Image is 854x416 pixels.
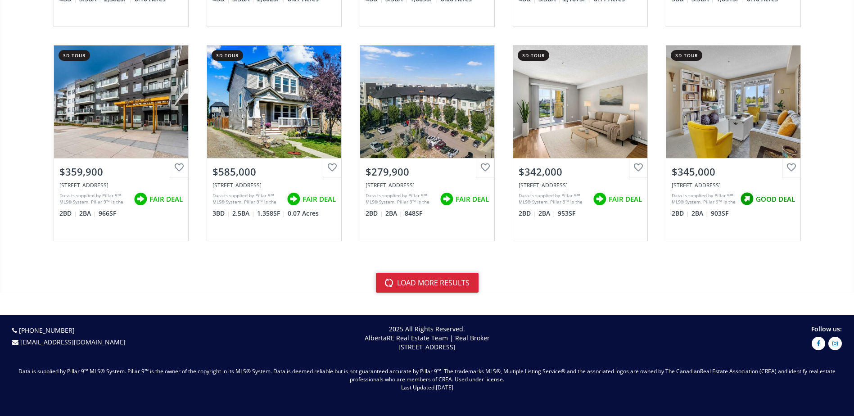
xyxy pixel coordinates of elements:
[303,194,336,204] span: FAIR DEAL
[257,209,285,218] span: 1,358 SF
[504,36,657,250] a: 3d tour$342,000[STREET_ADDRESS]Data is supplied by Pillar 9™ MLS® System. Pillar 9™ is the owner ...
[288,209,319,218] span: 0.07 Acres
[59,209,77,218] span: 2 BD
[131,190,149,208] img: rating icon
[221,325,633,352] p: 2025 All Rights Reserved. AlbertaRE Real Estate Team | Real Broker
[212,165,336,179] div: $585,000
[519,165,642,179] div: $342,000
[456,194,489,204] span: FAIR DEAL
[79,209,96,218] span: 2 BA
[558,209,575,218] span: 953 SF
[811,325,842,333] span: Follow us:
[738,190,756,208] img: rating icon
[366,209,383,218] span: 2 BD
[19,326,75,335] a: [PHONE_NUMBER]
[519,209,536,218] span: 2 BD
[691,209,709,218] span: 2 BA
[672,181,795,189] div: 500 Rocky Vista Gardens NW #126, Calgary, AB T3G 0C3
[18,367,700,375] span: Data is supplied by Pillar 9™ MLS® System. Pillar 9™ is the owner of the copyright in its MLS® Sy...
[436,384,453,391] span: [DATE]
[99,209,116,218] span: 966 SF
[591,190,609,208] img: rating icon
[609,194,642,204] span: FAIR DEAL
[45,36,198,250] a: 3d tour$359,900[STREET_ADDRESS]Data is supplied by Pillar 9™ MLS® System. Pillar 9™ is the owner ...
[366,192,435,206] div: Data is supplied by Pillar 9™ MLS® System. Pillar 9™ is the owner of the copyright in its MLS® Sy...
[212,192,282,206] div: Data is supplied by Pillar 9™ MLS® System. Pillar 9™ is the owner of the copyright in its MLS® Sy...
[756,194,795,204] span: GOOD DEAL
[212,209,230,218] span: 3 BD
[20,338,126,346] a: [EMAIL_ADDRESS][DOMAIN_NAME]
[366,181,489,189] div: 240 Skyview Ranch Road NE #2103, Calgary, AB T3N 0P4
[59,192,129,206] div: Data is supplied by Pillar 9™ MLS® System. Pillar 9™ is the owner of the copyright in its MLS® Sy...
[438,190,456,208] img: rating icon
[519,192,588,206] div: Data is supplied by Pillar 9™ MLS® System. Pillar 9™ is the owner of the copyright in its MLS® Sy...
[350,367,836,383] span: Real Estate Association (CREA) and identify real estate professionals who are members of CREA. Us...
[9,384,845,392] p: Last Updated:
[385,209,402,218] span: 2 BA
[351,36,504,250] a: $279,900[STREET_ADDRESS]Data is supplied by Pillar 9™ MLS® System. Pillar 9™ is the owner of the ...
[149,194,183,204] span: FAIR DEAL
[366,165,489,179] div: $279,900
[711,209,728,218] span: 903 SF
[672,192,736,206] div: Data is supplied by Pillar 9™ MLS® System. Pillar 9™ is the owner of the copyright in its MLS® Sy...
[657,36,810,250] a: 3d tour$345,000[STREET_ADDRESS]Data is supplied by Pillar 9™ MLS® System. Pillar 9™ is the owner ...
[59,181,183,189] div: 4350 Seton Drive SE #116, Calgary, AB T3M 3B1
[212,181,336,189] div: 146 Silverado Plains Circle SW, Calgary, AB T2X 0G5
[376,273,479,293] button: load more results
[59,165,183,179] div: $359,900
[198,36,351,250] a: 3d tour$585,000[STREET_ADDRESS]Data is supplied by Pillar 9™ MLS® System. Pillar 9™ is the owner ...
[538,209,556,218] span: 2 BA
[672,209,689,218] span: 2 BD
[519,181,642,189] div: 8810 Royal Birch Boulevard NW #1331, Calgary, AB T3G 6A9
[232,209,255,218] span: 2.5 BA
[405,209,422,218] span: 848 SF
[398,343,456,351] span: [STREET_ADDRESS]
[672,165,795,179] div: $345,000
[285,190,303,208] img: rating icon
